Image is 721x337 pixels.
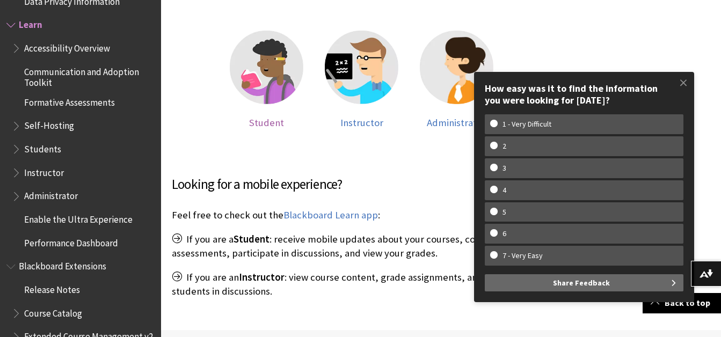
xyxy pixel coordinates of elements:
[24,63,154,88] span: Communication and Adoption Toolkit
[172,174,551,195] h3: Looking for a mobile experience?
[643,293,721,313] a: Back to top
[24,164,64,178] span: Instructor
[24,304,82,319] span: Course Catalog
[427,116,486,129] span: Administrator
[485,274,683,291] button: Share Feedback
[490,186,519,195] w-span: 4
[24,93,115,108] span: Formative Assessments
[490,164,519,173] w-span: 3
[24,234,118,248] span: Performance Dashboard
[172,208,551,222] p: Feel free to check out the :
[490,208,519,217] w-span: 5
[485,83,683,106] div: How easy was it to find the information you were looking for [DATE]?
[283,209,378,222] a: Blackboard Learn app
[553,274,610,291] span: Share Feedback
[230,31,303,104] img: Student help
[24,210,133,225] span: Enable the Ultra Experience
[24,39,110,54] span: Accessibility Overview
[6,16,155,252] nav: Book outline for Blackboard Learn Help
[172,270,551,298] p: If you are an : view course content, grade assignments, and connect with students in discussions.
[420,31,493,104] img: Administrator help
[24,281,80,295] span: Release Notes
[19,16,42,31] span: Learn
[239,271,285,283] span: Instructor
[24,187,78,202] span: Administrator
[420,31,493,129] a: Administrator help Administrator
[24,117,74,131] span: Self-Hosting
[325,31,398,129] a: Instructor help Instructor
[172,232,551,260] p: If you are a : receive mobile updates about your courses, complete assessments, participate in di...
[325,31,398,104] img: Instructor help
[19,258,106,272] span: Blackboard Extensions
[490,251,555,260] w-span: 7 - Very Easy
[230,31,303,129] a: Student help Student
[234,233,270,245] span: Student
[249,116,284,129] span: Student
[490,120,564,129] w-span: 1 - Very Difficult
[490,142,519,151] w-span: 2
[340,116,383,129] span: Instructor
[490,229,519,238] w-span: 6
[24,140,61,155] span: Students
